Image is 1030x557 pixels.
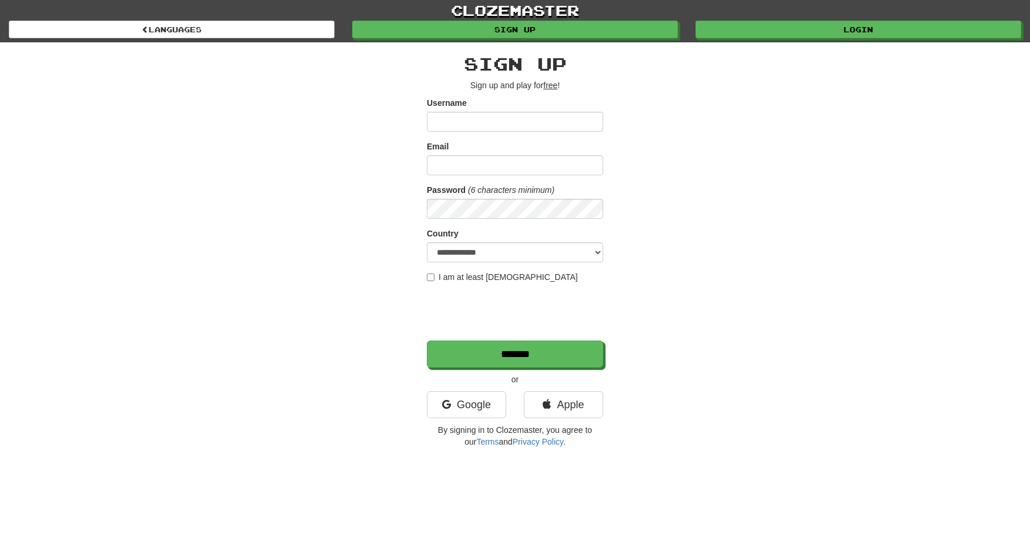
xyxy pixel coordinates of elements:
[427,54,603,74] h2: Sign up
[695,21,1021,38] a: Login
[427,141,449,152] label: Email
[427,424,603,448] p: By signing in to Clozemaster, you agree to our and .
[9,21,335,38] a: Languages
[427,97,467,109] label: Username
[427,274,434,281] input: I am at least [DEMOGRAPHIC_DATA]
[427,184,466,196] label: Password
[427,79,603,91] p: Sign up and play for !
[468,185,554,195] em: (6 characters minimum)
[476,437,499,446] a: Terms
[427,271,578,283] label: I am at least [DEMOGRAPHIC_DATA]
[513,437,563,446] a: Privacy Policy
[427,289,606,335] iframe: reCAPTCHA
[427,373,603,385] p: or
[427,391,506,418] a: Google
[352,21,678,38] a: Sign up
[427,228,459,239] label: Country
[543,81,557,90] u: free
[524,391,603,418] a: Apple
